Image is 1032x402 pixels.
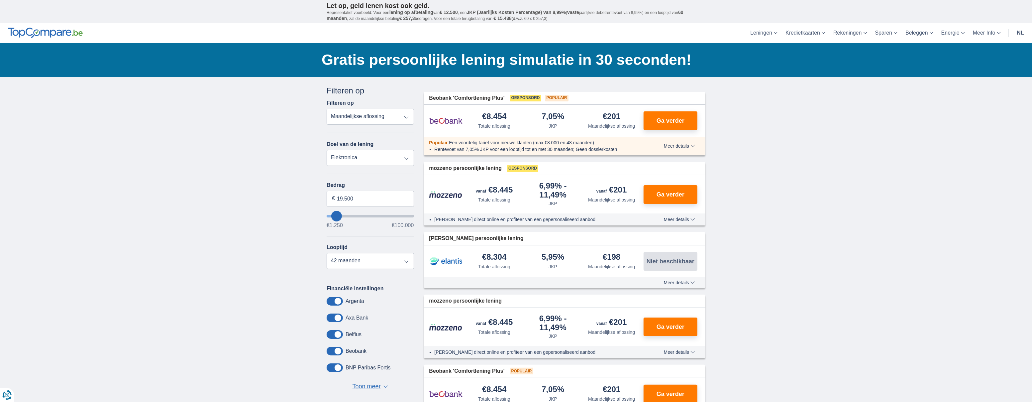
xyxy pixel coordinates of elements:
[392,223,414,228] span: €100.000
[476,318,513,328] div: €8.445
[435,216,640,223] li: [PERSON_NAME] direct online en profiteer van een gepersonaliseerd aanbod
[478,197,510,203] div: Totale aflossing
[526,315,580,332] div: 6,99%
[327,223,343,228] span: €1.250
[346,365,391,371] label: BNP Paribas Fortis
[482,112,506,121] div: €8.454
[657,324,684,330] span: Ga verder
[346,332,361,337] label: Belfius
[603,112,620,121] div: €201
[478,123,510,129] div: Totale aflossing
[664,280,695,285] span: Meer details
[383,385,388,388] span: ▼
[659,217,700,222] button: Meer details
[435,146,640,153] li: Rentevoet van 7,05% JKP voor een looptijd tot en met 30 maanden; Geen dossierkosten
[549,263,557,270] div: JKP
[542,112,564,121] div: 7,05%
[644,185,697,204] button: Ga verder
[429,297,502,305] span: mozzeno persoonlijke lening
[327,286,384,292] label: Financiële instellingen
[327,2,705,10] p: Let op, geld lenen kost ook geld.
[603,385,620,394] div: €201
[327,182,414,188] label: Bedrag
[549,200,557,207] div: JKP
[429,235,524,242] span: [PERSON_NAME] persoonlijke lening
[657,192,684,198] span: Ga verder
[901,23,937,43] a: Beleggen
[429,324,463,331] img: product.pl.alt Mozzeno
[507,165,538,172] span: Gesponsord
[588,263,635,270] div: Maandelijkse aflossing
[657,118,684,124] span: Ga verder
[542,253,564,262] div: 5,95%
[510,368,533,374] span: Populair
[603,253,620,262] div: €198
[429,112,463,129] img: product.pl.alt Beobank
[664,350,695,354] span: Meer details
[596,318,627,328] div: €201
[424,139,645,146] div: :
[322,50,705,70] h1: Gratis persoonlijke lening simulatie in 30 seconden!
[746,23,781,43] a: Leningen
[781,23,829,43] a: Kredietkaarten
[467,10,566,15] span: JKP (Jaarlijks Kosten Percentage) van 8,99%
[327,85,414,96] div: Filteren op
[346,298,364,304] label: Argenta
[435,349,640,355] li: [PERSON_NAME] direct online en profiteer van een gepersonaliseerd aanbod
[542,385,564,394] div: 7,05%
[389,10,433,15] span: lening op afbetaling
[332,195,335,202] span: €
[399,16,415,21] span: € 257,3
[351,382,390,391] button: Toon meer ▼
[493,16,512,21] span: € 15.438
[644,111,697,130] button: Ga verder
[429,165,502,172] span: mozzeno persoonlijke lening
[526,182,580,199] div: 6,99%
[482,253,506,262] div: €8.304
[346,348,366,354] label: Beobank
[549,333,557,339] div: JKP
[567,10,579,15] span: vaste
[429,94,505,102] span: Beobank 'Comfortlening Plus'
[647,258,694,264] span: Niet beschikbaar
[327,244,348,250] label: Looptijd
[657,391,684,397] span: Ga verder
[327,215,414,217] input: wantToBorrow
[327,141,373,147] label: Doel van de lening
[429,367,505,375] span: Beobank 'Comfortlening Plus'
[429,253,463,270] img: product.pl.alt Elantis
[549,123,557,129] div: JKP
[476,186,513,195] div: €8.445
[588,197,635,203] div: Maandelijkse aflossing
[644,318,697,336] button: Ga verder
[644,252,697,271] button: Niet beschikbaar
[664,217,695,222] span: Meer details
[346,315,368,321] label: Axa Bank
[482,385,506,394] div: €8.454
[659,280,700,285] button: Meer details
[596,186,627,195] div: €201
[659,143,700,149] button: Meer details
[440,10,458,15] span: € 12.500
[327,10,683,21] span: 60 maanden
[327,10,705,22] p: Representatief voorbeeld: Voor een van , een ( jaarlijkse debetrentevoet van 8,99%) en een loopti...
[1013,23,1028,43] a: nl
[449,140,594,145] span: Een voordelig tarief voor nieuwe klanten (max €8.000 en 48 maanden)
[937,23,969,43] a: Energie
[8,28,83,38] img: TopCompare
[659,349,700,355] button: Meer details
[829,23,871,43] a: Rekeningen
[588,329,635,335] div: Maandelijkse aflossing
[664,144,695,148] span: Meer details
[871,23,902,43] a: Sparen
[429,191,463,198] img: product.pl.alt Mozzeno
[353,382,381,391] span: Toon meer
[429,140,448,145] span: Populair
[327,100,354,106] label: Filteren op
[588,123,635,129] div: Maandelijkse aflossing
[969,23,1005,43] a: Meer Info
[478,263,510,270] div: Totale aflossing
[478,329,510,335] div: Totale aflossing
[510,95,541,101] span: Gesponsord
